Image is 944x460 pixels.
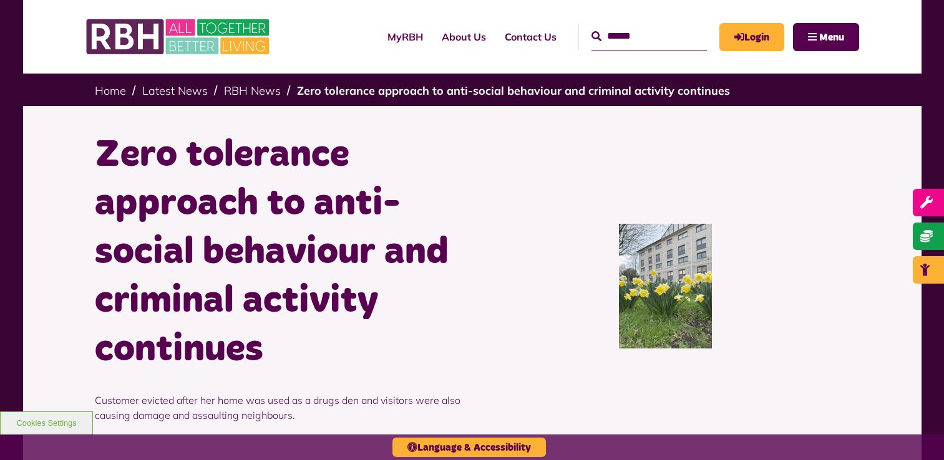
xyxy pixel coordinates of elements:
[392,438,546,457] button: Language & Accessibility
[432,20,495,54] a: About Us
[224,84,281,98] a: RBH News
[719,23,784,51] a: MyRBH
[85,12,273,61] img: RBH
[888,404,944,460] iframe: Netcall Web Assistant for live chat
[95,131,463,374] h1: Zero tolerance approach to anti-social behaviour and criminal activity continues
[793,23,859,51] button: Navigation
[142,84,208,98] a: Latest News
[495,20,566,54] a: Contact Us
[819,32,844,42] span: Menu
[619,224,713,348] img: Freehold (1)
[95,84,126,98] a: Home
[297,84,730,98] a: Zero tolerance approach to anti-social behaviour and criminal activity continues
[95,374,463,441] p: Customer evicted after her home was used as a drugs den and visitors were also causing damage and...
[378,20,432,54] a: MyRBH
